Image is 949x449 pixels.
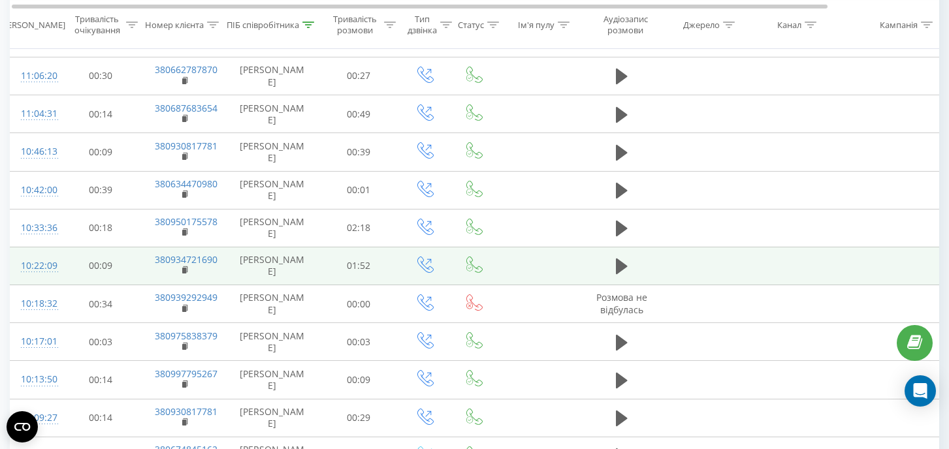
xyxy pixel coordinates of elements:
td: 00:09 [60,247,142,285]
button: Open CMP widget [7,411,38,442]
td: 00:03 [60,323,142,361]
td: 00:39 [60,171,142,209]
a: 380634470980 [155,178,217,190]
td: [PERSON_NAME] [227,133,318,171]
div: Номер клієнта [145,19,204,30]
td: 00:14 [60,399,142,437]
div: Тривалість розмови [329,14,381,36]
td: 00:14 [60,361,142,399]
td: 01:52 [318,247,400,285]
td: 00:27 [318,57,400,95]
a: 380997795267 [155,367,217,380]
a: 380930817781 [155,405,217,418]
td: [PERSON_NAME] [227,171,318,209]
div: Кампанія [880,19,918,30]
td: 00:09 [60,133,142,171]
a: 380950175578 [155,215,217,228]
div: 10:13:50 [21,367,47,392]
td: 00:18 [60,209,142,247]
span: Розмова не відбулась [596,291,647,315]
a: 380939292949 [155,291,217,303]
div: 11:06:20 [21,63,47,89]
td: [PERSON_NAME] [227,399,318,437]
div: 10:09:27 [21,405,47,431]
td: [PERSON_NAME] [227,361,318,399]
td: [PERSON_NAME] [227,57,318,95]
td: 00:49 [318,95,400,133]
div: Ім'я пулу [518,19,555,30]
td: 00:09 [318,361,400,399]
td: [PERSON_NAME] [227,285,318,323]
td: 00:39 [318,133,400,171]
div: 10:17:01 [21,329,47,354]
div: 10:18:32 [21,291,47,317]
td: [PERSON_NAME] [227,209,318,247]
td: 00:30 [60,57,142,95]
div: 11:04:31 [21,101,47,127]
div: Тип дзвінка [408,14,437,36]
div: Джерело [683,19,720,30]
div: Статус [458,19,484,30]
div: 10:33:36 [21,215,47,241]
td: 02:18 [318,209,400,247]
td: [PERSON_NAME] [227,95,318,133]
a: 380975838379 [155,330,217,342]
div: Тривалість очікування [71,14,123,36]
td: 00:14 [60,95,142,133]
div: 10:42:00 [21,178,47,203]
a: 380687683654 [155,102,217,114]
a: 380930817781 [155,140,217,152]
td: [PERSON_NAME] [227,323,318,361]
td: 00:34 [60,285,142,323]
div: Open Intercom Messenger [905,375,936,407]
div: 10:46:13 [21,139,47,164]
div: 10:22:09 [21,253,47,279]
div: Аудіозапис розмови [594,14,657,36]
div: Канал [777,19,801,30]
a: 380662787870 [155,63,217,76]
td: [PERSON_NAME] [227,247,318,285]
div: ПІБ співробітника [227,19,299,30]
td: 00:00 [318,285,400,323]
td: 00:01 [318,171,400,209]
a: 380934721690 [155,253,217,266]
td: 00:03 [318,323,400,361]
td: 00:29 [318,399,400,437]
